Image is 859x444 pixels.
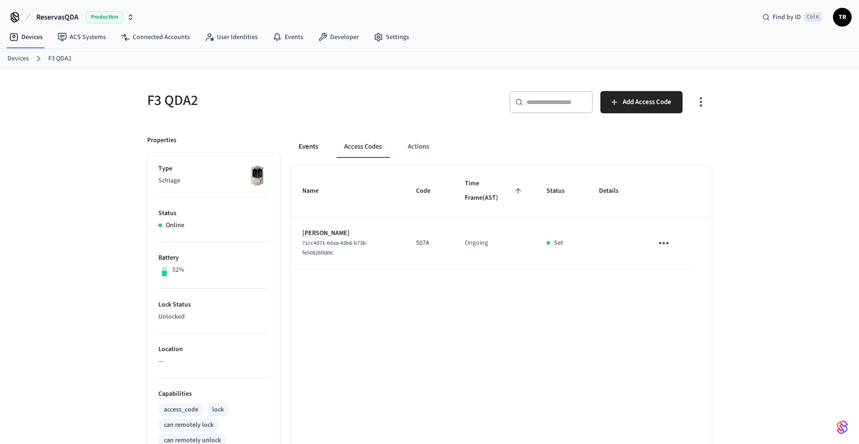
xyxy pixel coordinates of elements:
[833,8,852,26] button: TR
[246,164,269,187] img: Schlage Sense Smart Deadbolt with Camelot Trim, Front
[36,12,78,23] span: ReservasQDA
[172,265,184,275] p: 52%
[197,29,265,46] a: User Identities
[166,221,184,230] p: Online
[400,136,436,158] button: Actions
[755,9,829,26] div: Find by IDCtrl K
[804,13,822,22] span: Ctrl K
[164,420,214,430] div: can remotely lock
[465,176,524,206] span: Time Frame(AST)
[837,420,848,435] img: SeamLogoGradient.69752ec5.svg
[302,184,331,198] span: Name
[834,9,851,26] span: TR
[158,357,269,366] p: —
[291,136,325,158] button: Events
[158,164,269,174] p: Type
[337,136,389,158] button: Access Codes
[86,11,123,23] span: Production
[600,91,683,113] button: Add Access Code
[547,184,577,198] span: Status
[158,209,269,218] p: Status
[416,184,443,198] span: Code
[454,217,535,269] td: Ongoing
[158,389,269,399] p: Capabilities
[291,136,712,158] div: ant example
[158,176,269,186] p: Schlage
[147,91,424,110] h5: F3 QDA2
[2,29,50,46] a: Devices
[554,238,563,248] p: Set
[164,405,198,415] div: access_code
[773,13,801,22] span: Find by ID
[50,29,113,46] a: ACS Systems
[212,405,224,415] div: lock
[302,239,368,257] span: 71cc4d71-6daa-43b8-b73b-fe50826f689c
[147,136,176,145] p: Properties
[158,253,269,263] p: Battery
[158,312,269,322] p: Unlocked
[416,238,443,248] p: 5074
[599,184,631,198] span: Details
[113,29,197,46] a: Connected Accounts
[366,29,416,46] a: Settings
[302,229,394,238] p: [PERSON_NAME]
[48,54,72,64] a: F3 QDA2
[265,29,311,46] a: Events
[158,345,269,354] p: Location
[623,96,671,108] span: Add Access Code
[7,54,29,64] a: Devices
[311,29,366,46] a: Developer
[158,300,269,310] p: Lock Status
[291,165,712,269] table: sticky table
